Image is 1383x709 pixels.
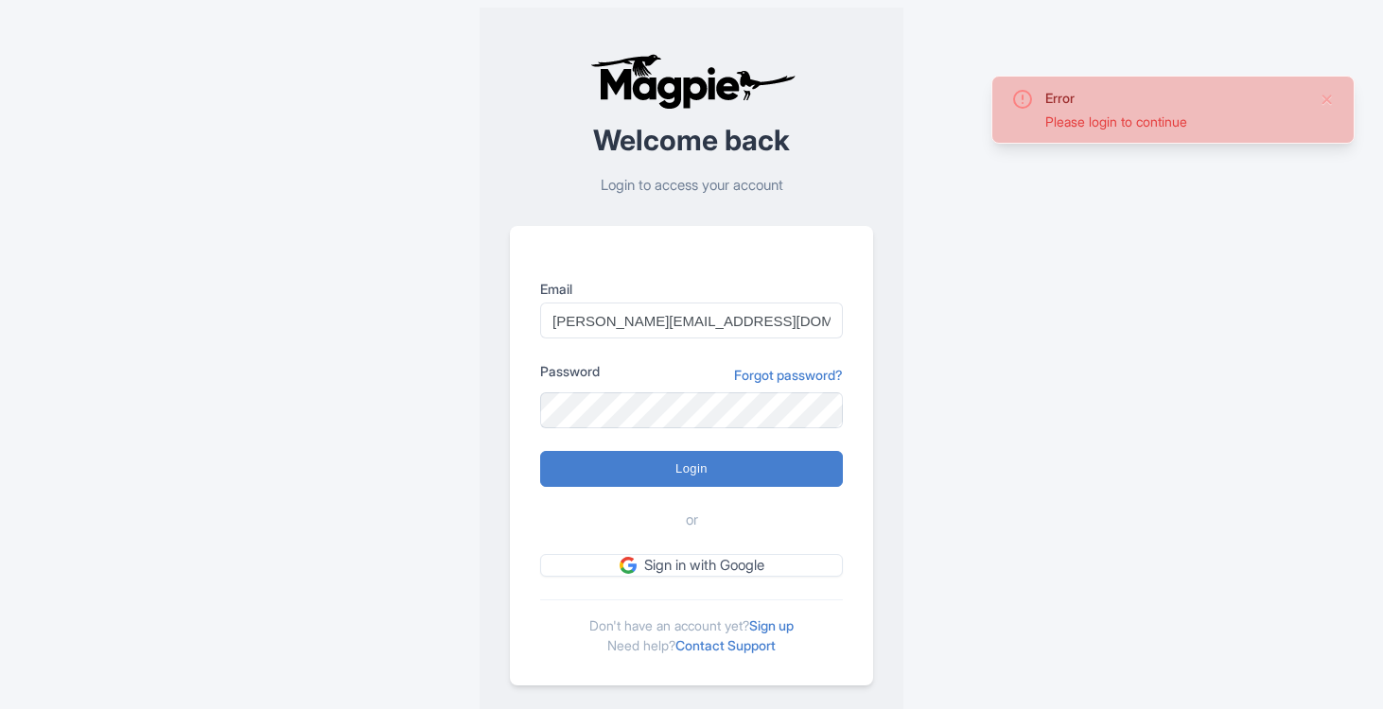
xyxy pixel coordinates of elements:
[540,361,600,381] label: Password
[1320,88,1335,111] button: Close
[620,557,637,574] img: google.svg
[540,279,843,299] label: Email
[675,637,776,653] a: Contact Support
[1045,112,1304,131] div: Please login to continue
[540,451,843,487] input: Login
[586,53,798,110] img: logo-ab69f6fb50320c5b225c76a69d11143b.png
[540,554,843,578] a: Sign in with Google
[734,365,843,385] a: Forgot password?
[510,125,873,156] h2: Welcome back
[510,175,873,197] p: Login to access your account
[686,510,698,531] span: or
[749,617,794,633] a: Sign up
[1045,88,1304,108] div: Error
[540,303,843,338] input: you@example.com
[540,599,843,655] div: Don't have an account yet? Need help?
